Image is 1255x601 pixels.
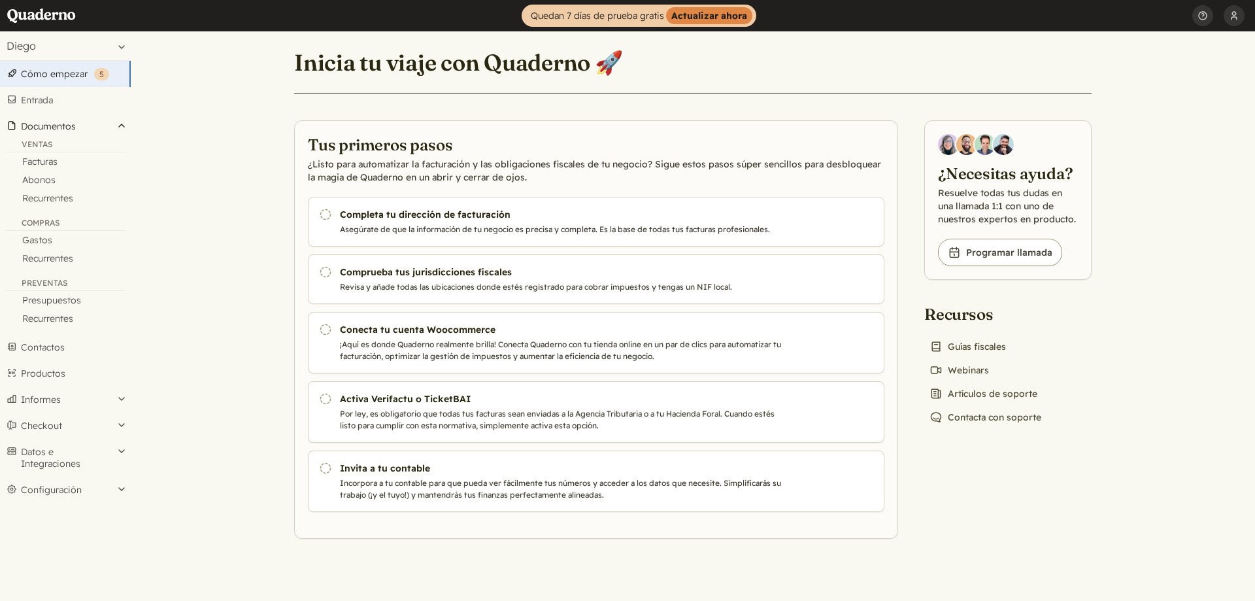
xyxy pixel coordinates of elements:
[5,278,125,291] div: Preventas
[924,385,1043,403] a: Artículos de soporte
[340,392,786,405] h3: Activa Verifactu o TicketBAI
[308,312,884,373] a: Conecta tu cuenta Woocommerce ¡Aquí es donde Quaderno realmente brilla! Conecta Quaderno con tu t...
[340,224,786,235] p: Asegúrate de que la información de tu negocio es precisa y completa. Es la base de todas tus fact...
[308,197,884,247] a: Completa tu dirección de facturación Asegúrate de que la información de tu negocio es precisa y c...
[99,69,104,79] span: 5
[308,381,884,443] a: Activa Verifactu o TicketBAI Por ley, es obligatorio que todas tus facturas sean enviadas a la Ag...
[924,361,994,379] a: Webinars
[308,254,884,304] a: Comprueba tus jurisdicciones fiscales Revisa y añade todas las ubicaciones donde estés registrado...
[308,134,884,155] h2: Tus primeros pasos
[924,303,1046,324] h2: Recursos
[340,477,786,501] p: Incorpora a tu contable para que pueda ver fácilmente tus números y acceder a los datos que neces...
[340,323,786,336] h3: Conecta tu cuenta Woocommerce
[938,186,1078,226] p: Resuelve todas tus dudas en una llamada 1:1 con uno de nuestros expertos en producto.
[522,5,756,27] a: Quedan 7 días de prueba gratisActualizar ahora
[340,339,786,362] p: ¡Aquí es donde Quaderno realmente brilla! Conecta Quaderno con tu tienda online en un par de clic...
[340,208,786,221] h3: Completa tu dirección de facturación
[340,462,786,475] h3: Invita a tu contable
[294,48,623,77] h1: Inicia tu viaje con Quaderno 🚀
[666,7,752,24] strong: Actualizar ahora
[938,239,1062,266] a: Programar llamada
[975,134,996,155] img: Ivo Oltmans, Business Developer at Quaderno
[340,408,786,432] p: Por ley, es obligatorio que todas tus facturas sean enviadas a la Agencia Tributaria o a tu Hacie...
[340,266,786,279] h3: Comprueba tus jurisdicciones fiscales
[993,134,1014,155] img: Javier Rubio, DevRel at Quaderno
[340,281,786,293] p: Revisa y añade todas las ubicaciones donde estés registrado para cobrar impuestos y tengas un NIF...
[938,134,959,155] img: Diana Carrasco, Account Executive at Quaderno
[938,163,1078,184] h2: ¿Necesitas ayuda?
[5,139,125,152] div: Ventas
[924,337,1011,356] a: Guías fiscales
[924,408,1046,426] a: Contacta con soporte
[308,451,884,512] a: Invita a tu contable Incorpora a tu contable para que pueda ver fácilmente tus números y acceder ...
[956,134,977,155] img: Jairo Fumero, Account Executive at Quaderno
[308,158,884,184] p: ¿Listo para automatizar la facturación y las obligaciones fiscales de tu negocio? Sigue estos pas...
[5,218,125,231] div: Compras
